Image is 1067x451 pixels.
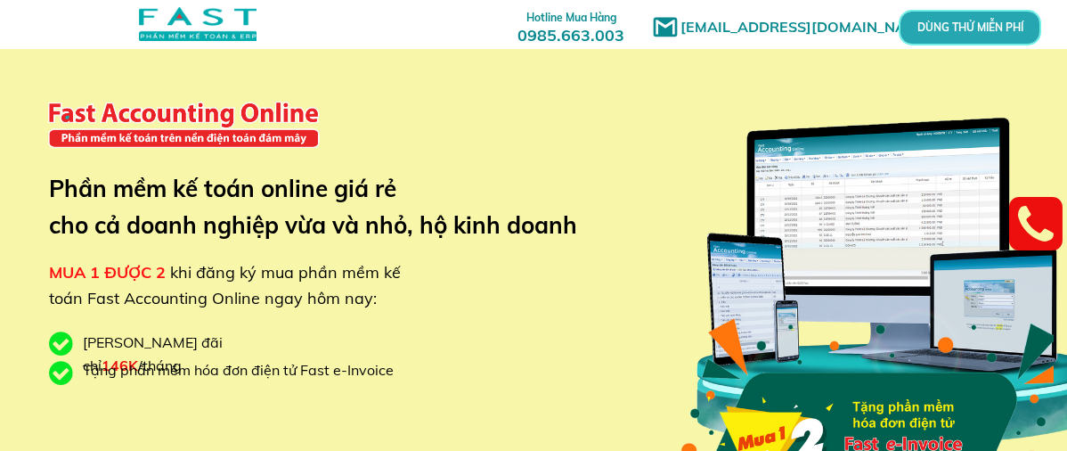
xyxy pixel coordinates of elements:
div: [PERSON_NAME] đãi chỉ /tháng [83,332,314,377]
div: Tặng phần mềm hóa đơn điện tử Fast e-Invoice [83,359,407,382]
span: khi đăng ký mua phần mềm kế toán Fast Accounting Online ngay hôm nay: [49,262,401,308]
h3: Phần mềm kế toán online giá rẻ cho cả doanh nghiệp vừa và nhỏ, hộ kinh doanh [49,170,604,244]
h1: [EMAIL_ADDRESS][DOMAIN_NAME] [680,16,943,39]
span: 146K [102,357,138,374]
h3: 0985.663.003 [498,6,644,45]
p: DÙNG THỬ MIỄN PHÍ [949,23,991,33]
span: MUA 1 ĐƯỢC 2 [49,262,166,283]
span: Hotline Mua Hàng [526,11,616,24]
